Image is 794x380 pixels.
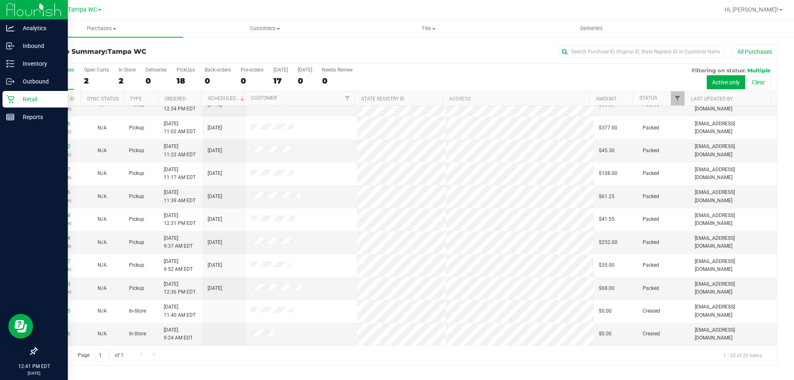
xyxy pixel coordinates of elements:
[164,166,196,182] span: [DATE] 11:17 AM EDT
[347,25,509,32] span: Tills
[129,170,144,177] span: Pickup
[695,166,772,182] span: [EMAIL_ADDRESS][DOMAIN_NAME]
[599,239,617,246] span: $252.00
[108,48,146,55] span: Tampa WC
[98,262,107,268] span: Not Applicable
[643,193,659,201] span: Packed
[298,67,312,73] div: [DATE]
[208,147,222,155] span: [DATE]
[599,307,612,315] span: $0.00
[14,41,64,51] p: Inbound
[98,124,107,132] button: N/A
[671,91,684,105] a: Filter
[164,143,196,158] span: [DATE] 11:22 AM EDT
[4,370,64,376] p: [DATE]
[98,239,107,245] span: Not Applicable
[95,349,110,362] input: 1
[643,170,659,177] span: Packed
[322,67,353,73] div: Needs Review
[717,349,769,361] span: 1 - 20 of 20 items
[6,77,14,86] inline-svg: Outbound
[36,48,283,55] h3: Purchase Summary:
[251,95,277,101] a: Customer
[208,261,222,269] span: [DATE]
[725,6,778,13] span: Hi, [PERSON_NAME]!
[241,76,263,86] div: 0
[98,147,107,155] button: N/A
[691,96,733,102] a: Last Updated By
[98,239,107,246] button: N/A
[241,67,263,73] div: Pre-orders
[177,67,195,73] div: PickUps
[47,331,70,337] a: 11842046
[98,308,107,314] span: Not Applicable
[98,125,107,131] span: Not Applicable
[298,76,312,86] div: 0
[695,326,772,342] span: [EMAIL_ADDRESS][DOMAIN_NAME]
[442,91,589,106] th: Address
[177,76,195,86] div: 18
[6,24,14,32] inline-svg: Analytics
[98,148,107,153] span: Not Applicable
[98,215,107,223] button: N/A
[643,215,659,223] span: Packed
[6,42,14,50] inline-svg: Inbound
[129,307,146,315] span: In-Store
[98,194,107,199] span: Not Applicable
[129,330,146,338] span: In-Store
[130,96,142,102] a: Type
[98,331,107,337] span: Not Applicable
[341,91,354,105] a: Filter
[569,25,614,32] span: Deliveries
[146,76,167,86] div: 0
[695,143,772,158] span: [EMAIL_ADDRESS][DOMAIN_NAME]
[6,113,14,121] inline-svg: Reports
[273,67,288,73] div: [DATE]
[643,330,660,338] span: Created
[558,45,724,58] input: Search Purchase ID, Original ID, State Registry ID or Customer Name...
[129,193,144,201] span: Pickup
[98,307,107,315] button: N/A
[599,193,615,201] span: $61.25
[119,67,136,73] div: In Store
[695,234,772,250] span: [EMAIL_ADDRESS][DOMAIN_NAME]
[208,170,222,177] span: [DATE]
[599,215,615,223] span: $41.55
[273,76,288,86] div: 17
[643,147,659,155] span: Packed
[98,170,107,176] span: Not Applicable
[208,239,222,246] span: [DATE]
[599,124,617,132] span: $377.00
[732,45,777,59] button: All Purchases
[643,124,659,132] span: Packed
[596,96,617,102] a: Amount
[98,285,107,291] span: Not Applicable
[71,349,130,362] span: Page of 1
[129,284,144,292] span: Pickup
[8,314,33,339] iframe: Resource center
[208,284,222,292] span: [DATE]
[747,67,770,74] span: Multiple
[129,239,144,246] span: Pickup
[47,213,70,218] a: 11843434
[643,261,659,269] span: Packed
[208,96,246,101] a: Scheduled
[129,215,144,223] span: Pickup
[6,60,14,68] inline-svg: Inventory
[98,284,107,292] button: N/A
[707,75,745,89] button: Active only
[164,120,196,136] span: [DATE] 11:02 AM EDT
[98,216,107,222] span: Not Applicable
[165,96,186,102] a: Ordered
[208,124,222,132] span: [DATE]
[146,67,167,73] div: Deliveries
[639,95,657,101] a: Status
[47,143,70,149] a: 11842642
[599,170,617,177] span: $108.00
[361,96,404,102] a: State Registry ID
[599,147,615,155] span: $45.30
[164,189,196,204] span: [DATE] 11:39 AM EDT
[184,25,346,32] span: Customers
[695,189,772,204] span: [EMAIL_ADDRESS][DOMAIN_NAME]
[164,212,196,227] span: [DATE] 12:31 PM EDT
